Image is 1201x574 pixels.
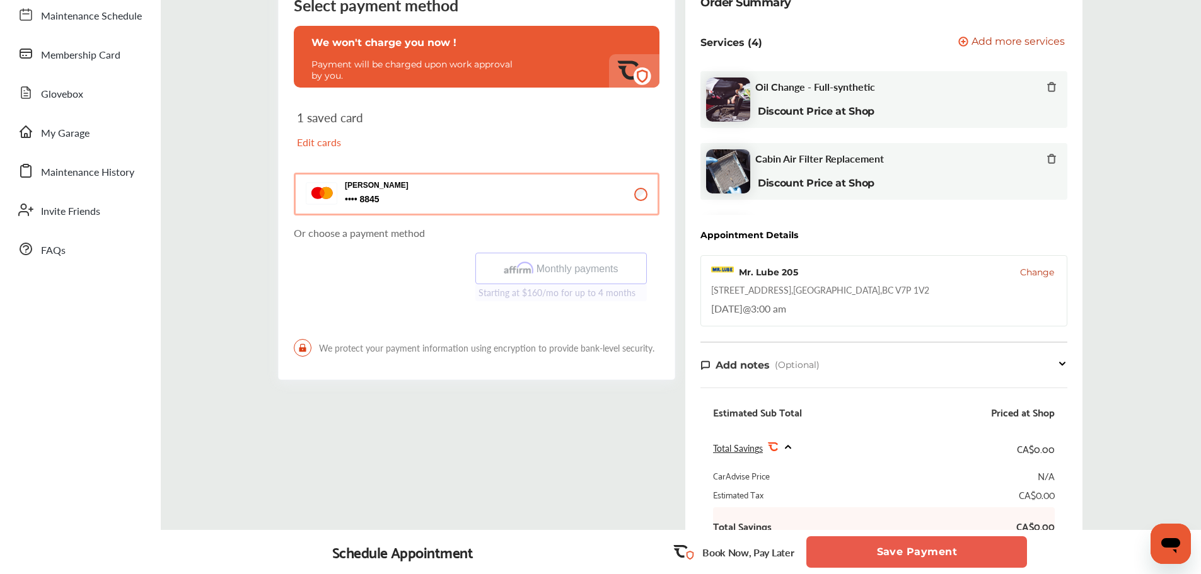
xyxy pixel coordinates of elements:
img: note-icon.db9493fa.svg [700,360,711,370]
p: Services (4) [700,37,762,49]
div: Estimated Sub Total [713,406,802,418]
div: Mr. Lube 205 [739,266,798,278]
div: Appointment Details [700,230,798,240]
div: Estimated Tax [713,488,763,501]
div: Priced at Shop [991,406,1055,418]
span: (Optional) [775,359,820,370]
b: Discount Price at Shop [758,105,874,117]
span: 3:00 am [751,301,786,316]
a: Add more services [958,37,1067,49]
a: My Garage [11,115,148,148]
p: Edit cards [297,135,470,149]
span: Maintenance Schedule [41,8,142,25]
span: FAQs [41,243,66,259]
button: Add more services [958,37,1065,49]
span: Cabin Air Filter Replacement [755,152,884,164]
img: LockIcon.bb451512.svg [294,339,311,357]
span: Add notes [716,359,770,371]
button: Change [1020,266,1054,278]
a: Membership Card [11,37,148,70]
div: CA$0.00 [1017,440,1055,457]
div: [STREET_ADDRESS] , [GEOGRAPHIC_DATA] , BC V7P 1V2 [711,284,929,296]
span: My Garage [41,125,90,142]
span: We protect your payment information using encryption to provide bank-level security. [294,339,659,357]
p: Payment will be charged upon work approval by you. [311,59,519,81]
a: Glovebox [11,76,148,109]
p: Book Now, Pay Later [702,545,794,560]
a: Maintenance History [11,154,148,187]
span: Glovebox [41,86,83,103]
iframe: Button to launch messaging window [1151,524,1191,564]
div: CarAdvise Price [713,469,770,482]
span: @ [743,301,751,316]
img: oil-change-thumb.jpg [706,77,750,122]
img: cabin-air-filter-replacement-thumb.jpg [706,149,750,193]
div: CA$0.00 [1019,488,1055,501]
span: 8845 [345,193,471,205]
button: [PERSON_NAME] 8845 8845 [294,173,659,215]
p: [PERSON_NAME] [345,181,471,190]
span: Membership Card [41,47,120,64]
span: Total Savings [713,442,763,454]
button: Save Payment [806,536,1027,568]
p: 8845 [345,193,357,205]
div: 1 saved card [297,110,470,159]
span: Invite Friends [41,204,100,220]
span: [DATE] [711,301,743,316]
span: Add more services [972,37,1065,49]
b: CA$0.00 [1016,520,1055,532]
img: logo-mr-lube.png [711,267,734,278]
a: FAQs [11,232,148,265]
span: Oil Change - Full-synthetic [755,81,875,93]
p: Or choose a payment method [294,226,659,240]
b: Total Savings [713,520,772,532]
div: Schedule Appointment [332,543,473,561]
a: Invite Friends [11,193,148,226]
span: Maintenance History [41,164,134,181]
div: N/A [1038,469,1055,482]
b: Discount Price at Shop [758,177,874,189]
p: We won't charge you now ! [311,37,642,49]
